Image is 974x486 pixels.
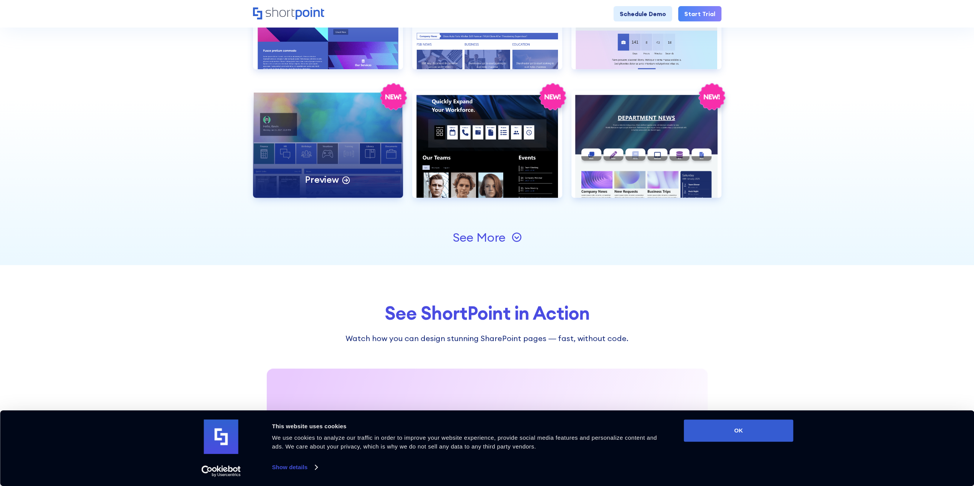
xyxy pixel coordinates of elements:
a: HR 5 [412,91,562,210]
a: HR 4Preview [253,91,403,210]
a: Schedule Demo [613,6,672,21]
img: logo [204,419,238,454]
span: We use cookies to analyze our traffic in order to improve your website experience, provide social... [272,434,657,450]
button: OK [684,419,793,442]
div: This website uses cookies [272,422,667,431]
a: HR 6 [571,91,721,210]
p: Preview [305,174,339,185]
a: Usercentrics Cookiebot - opens in a new window [188,465,255,477]
a: Home [253,7,324,20]
div: See More [453,231,506,244]
div: See ShortPoint in Action [253,303,721,323]
iframe: Chat Widget [836,397,974,486]
a: Start Trial [678,6,721,21]
a: Show details [272,462,317,473]
div: Watch how you can design stunning SharePoint pages — fast, without code. [337,333,637,344]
